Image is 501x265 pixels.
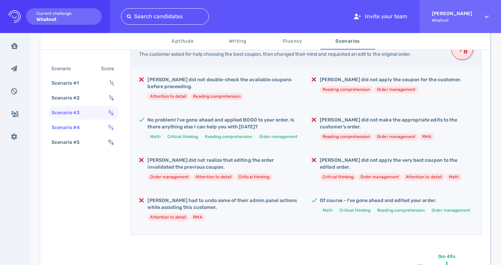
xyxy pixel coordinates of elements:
li: Critical thinking [165,133,201,140]
li: Order management [374,86,418,93]
li: Order management [147,173,191,181]
li: Attention to detail [147,214,189,221]
sup: 0 [108,139,111,143]
li: RMA [190,214,205,221]
li: Reading comprehension [320,86,373,93]
li: Order management [429,207,473,214]
text: 0m 49s [438,254,455,259]
li: Reading comprehension [375,207,427,214]
span: ⁄ [108,110,114,116]
h5: [PERSON_NAME] had to undo some of their admin panel actions while assisting this customer. [147,197,301,211]
li: Attention to detail [193,173,234,181]
li: Critical thinking [236,173,272,181]
li: Order management [374,133,418,140]
li: Math [147,133,163,140]
h5: [PERSON_NAME] did not double-check the available coupons before proceeding. [147,76,301,90]
sub: 4 [111,141,114,146]
li: Order management [358,173,402,181]
span: Fluency [269,37,316,46]
span: Scenarios [324,37,371,46]
li: Critical thinking [320,173,356,181]
div: Scenario #4 [50,123,88,132]
h5: No problem! I've gone ahead and applied BOGO to your order. Is there anything else I can help you... [147,117,301,130]
span: ⁄ [109,95,114,101]
li: Attention to detail [403,173,445,181]
div: Scenario #5 [50,137,88,147]
strong: [PERSON_NAME] [432,11,472,17]
sub: 4 [111,97,114,102]
li: Reading comprehension [320,133,373,140]
li: Critical thinking [337,207,373,214]
sup: 2 [108,109,111,114]
sup: 1 [109,94,111,99]
sup: 2 [108,124,111,128]
span: ⁄ [110,80,114,86]
h5: [PERSON_NAME] did not realize that editing the order invalidated the previous coupon. [147,157,301,171]
span: ⁄ [108,125,114,130]
span: Writing [214,37,261,46]
span: ⁄ [108,139,114,145]
div: Scenario #1 [50,78,87,88]
span: The customer asked for help choosing the best coupon, then changed their mind and requested an ed... [139,51,411,57]
li: Reading comprehension [202,133,255,140]
li: Reading comprehension [190,93,243,100]
span: Aptitude [159,37,206,46]
li: Math [446,173,461,181]
li: Math [320,207,335,214]
sub: 8 [463,51,468,52]
sub: 8 [111,112,114,116]
sub: 1 [112,82,114,87]
h5: [PERSON_NAME] did not make the appropriate edits to the customer's order. [320,117,473,130]
div: Score [100,64,118,74]
li: RMA [420,133,434,140]
div: Scenario #3 [50,108,88,118]
span: Whatnot [432,18,472,23]
div: Scenario #2 [50,93,88,103]
sub: 3 [111,127,114,131]
h5: Of course - I've gone ahead and edited your order. [320,197,473,204]
li: Attention to detail [147,93,189,100]
h5: [PERSON_NAME] did not apply the very best coupon to the edited order. [320,157,473,171]
div: Scenario [50,64,79,74]
sup: 1 [110,79,111,84]
li: Order management [257,133,301,140]
h5: [PERSON_NAME] did not apply the coupon for the customer. [320,76,461,83]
